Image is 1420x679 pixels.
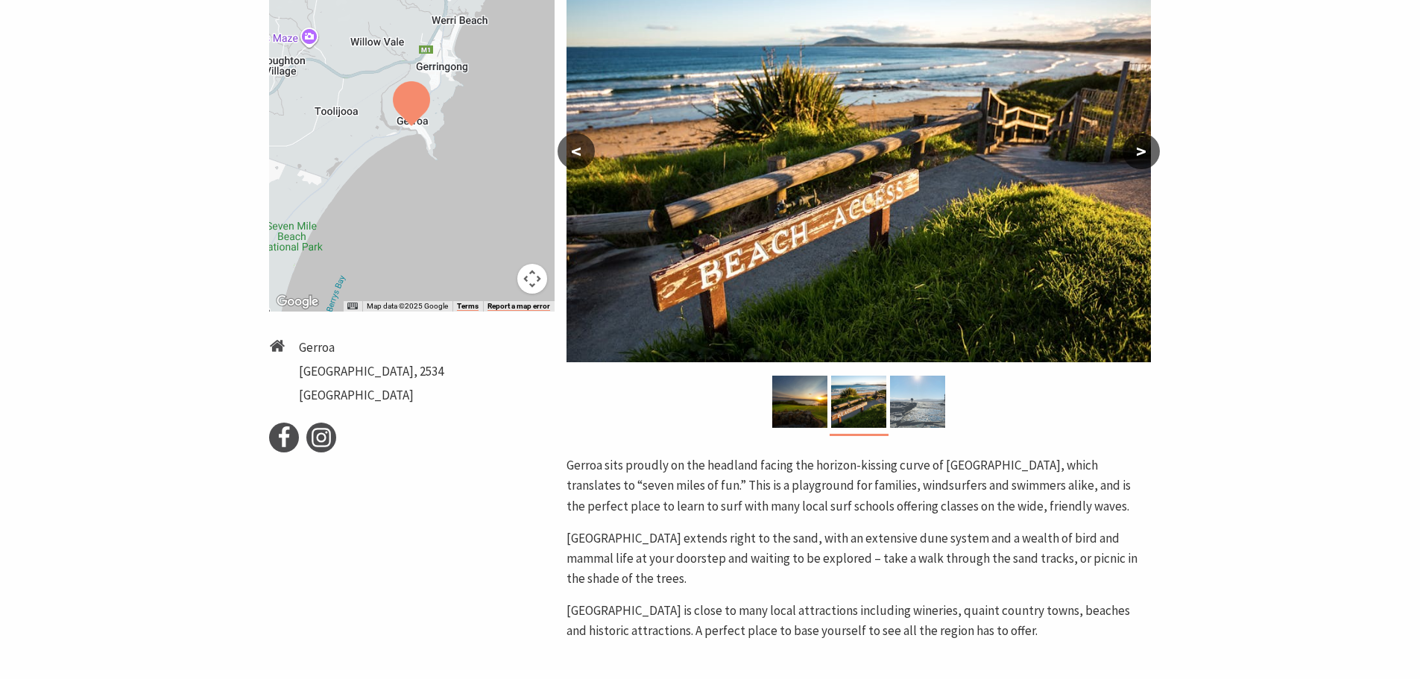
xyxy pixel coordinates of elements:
img: Seven Mile Beach [831,376,886,428]
button: > [1123,133,1160,169]
a: Report a map error [487,302,550,311]
button: < [558,133,595,169]
img: Sunset over Seven Mile Beach [772,376,827,428]
img: Gerroa [890,376,945,428]
a: Terms (opens in new tab) [457,302,479,311]
p: [GEOGRAPHIC_DATA] is close to many local attractions including wineries, quaint country towns, be... [567,601,1151,641]
img: Google [273,292,322,312]
p: Gerroa sits proudly on the headland facing the horizon-kissing curve of [GEOGRAPHIC_DATA], which ... [567,455,1151,517]
li: [GEOGRAPHIC_DATA] [299,385,444,405]
li: Gerroa [299,338,444,358]
span: Map data ©2025 Google [367,302,448,310]
button: Keyboard shortcuts [347,301,358,312]
a: Open this area in Google Maps (opens a new window) [273,292,322,312]
p: [GEOGRAPHIC_DATA] extends right to the sand, with an extensive dune system and a wealth of bird a... [567,528,1151,590]
button: Map camera controls [517,264,547,294]
li: [GEOGRAPHIC_DATA], 2534 [299,361,444,382]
